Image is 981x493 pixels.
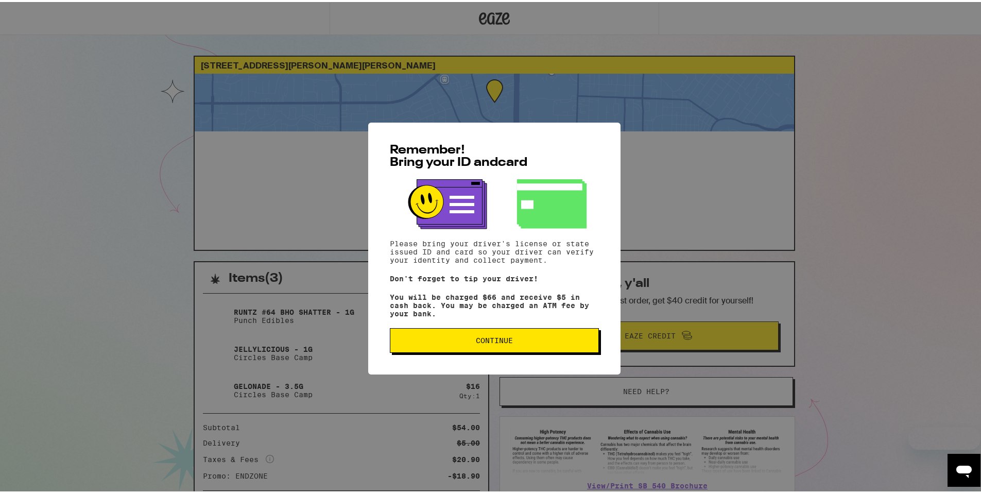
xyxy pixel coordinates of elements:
p: Please bring your driver's license or state issued ID and card so your driver can verify your ide... [390,237,599,262]
button: Continue [390,326,599,351]
iframe: Button to launch messaging window [948,452,980,485]
span: Continue [476,335,513,342]
iframe: Message from company [908,425,980,448]
p: You will be charged $66 and receive $5 in cash back. You may be charged an ATM fee by your bank. [390,291,599,316]
span: Remember! Bring your ID and card [390,142,527,167]
p: Don't forget to tip your driver! [390,273,599,281]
